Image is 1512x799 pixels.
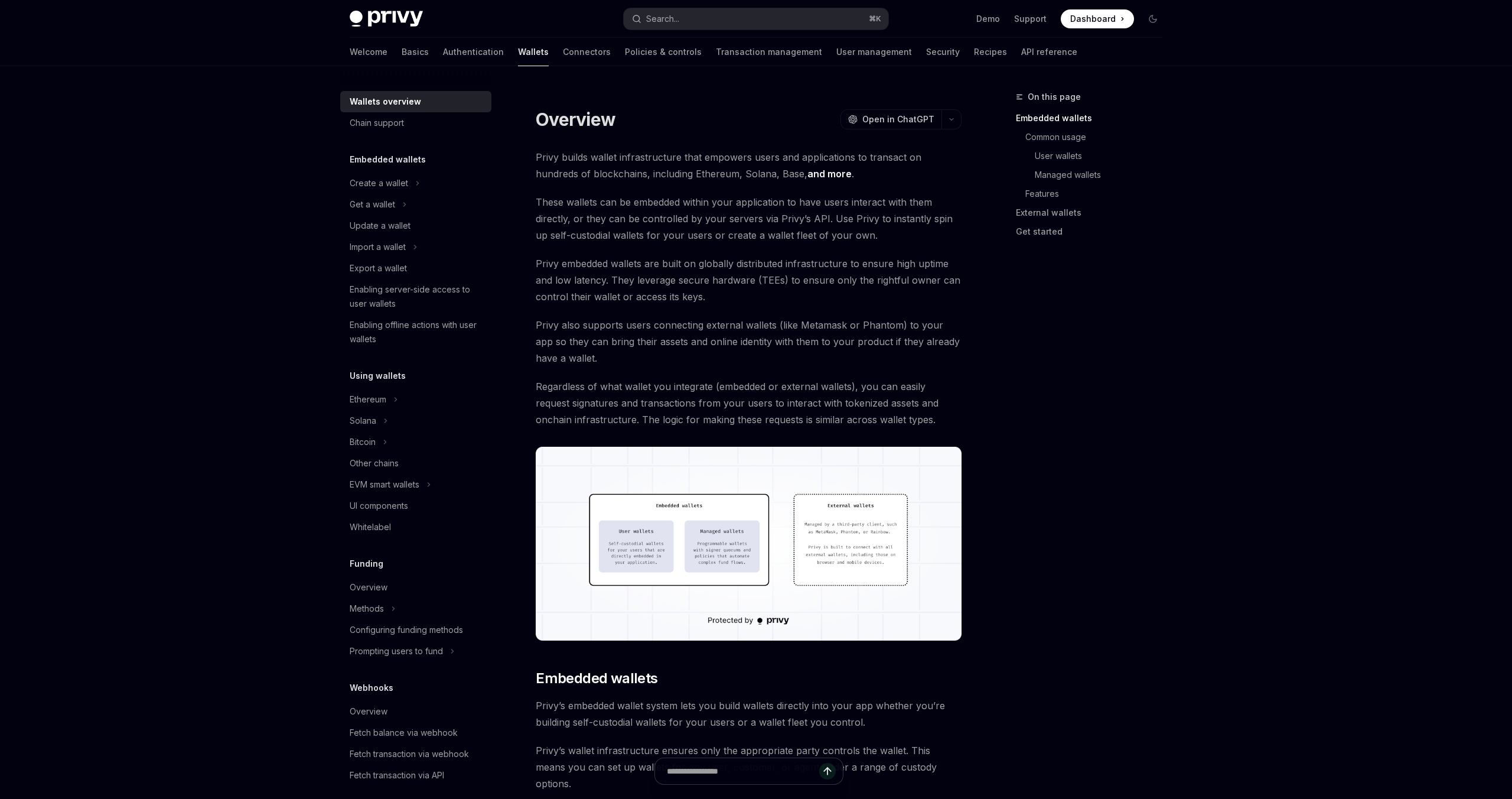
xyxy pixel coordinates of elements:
[350,478,419,492] div: EVM smart wallets
[624,8,888,30] button: Search...⌘K
[1070,13,1116,25] span: Dashboard
[536,669,657,688] span: Embedded wallets
[1014,13,1047,25] a: Support
[350,392,386,407] div: Ethereum
[340,619,491,641] a: Configuring funding methods
[1143,9,1162,28] button: Toggle dark mode
[536,317,962,366] span: Privy also supports users connecting external wallets (like Metamask or Phantom) to your app so t...
[350,768,444,782] div: Fetch transaction via API
[1025,184,1172,203] a: Features
[536,742,962,792] span: Privy’s wallet infrastructure ensures only the appropriate party controls the wallet. This means ...
[1016,109,1172,128] a: Embedded wallets
[350,197,395,212] div: Get a wallet
[340,517,491,538] a: Whitelabel
[350,623,463,637] div: Configuring funding methods
[350,644,443,658] div: Prompting users to fund
[536,255,962,305] span: Privy embedded wallets are built on globally distributed infrastructure to ensure high uptime and...
[350,681,393,695] h5: Webhooks
[1035,147,1172,165] a: User wallets
[340,314,491,350] a: Enabling offline actions with user wallets
[350,176,408,190] div: Create a wallet
[1028,90,1081,104] span: On this page
[402,38,429,66] a: Basics
[340,279,491,314] a: Enabling server-side access to user wallets
[536,697,962,730] span: Privy’s embedded wallet system lets you build wallets directly into your app whether you’re build...
[340,91,491,112] a: Wallets overview
[350,240,406,254] div: Import a wallet
[350,369,406,383] h5: Using wallets
[350,704,387,719] div: Overview
[350,557,383,571] h5: Funding
[350,219,410,233] div: Update a wallet
[350,261,407,275] div: Export a wallet
[1016,222,1172,241] a: Get started
[340,701,491,722] a: Overview
[716,38,822,66] a: Transaction management
[350,116,404,130] div: Chain support
[836,38,912,66] a: User management
[340,258,491,279] a: Export a wallet
[869,14,881,24] span: ⌘ K
[350,747,469,761] div: Fetch transaction via webhook
[350,499,408,513] div: UI components
[819,763,836,779] button: Send message
[1016,203,1172,222] a: External wallets
[350,602,384,616] div: Methods
[340,215,491,236] a: Update a wallet
[340,743,491,765] a: Fetch transaction via webhook
[807,168,852,180] a: and more
[350,11,423,27] img: dark logo
[350,435,376,449] div: Bitcoin
[350,726,458,740] div: Fetch balance via webhook
[646,12,679,26] div: Search...
[350,520,391,534] div: Whitelabel
[926,38,960,66] a: Security
[350,318,484,346] div: Enabling offline actions with user wallets
[518,38,549,66] a: Wallets
[350,95,421,109] div: Wallets overview
[340,765,491,786] a: Fetch transaction via API
[974,38,1007,66] a: Recipes
[350,282,484,311] div: Enabling server-side access to user wallets
[350,152,426,167] h5: Embedded wallets
[350,580,387,595] div: Overview
[340,722,491,743] a: Fetch balance via webhook
[536,447,962,641] img: images/walletoverview.png
[350,38,387,66] a: Welcome
[536,149,962,182] span: Privy builds wallet infrastructure that empowers users and applications to transact on hundreds o...
[1025,128,1172,147] a: Common usage
[340,453,491,474] a: Other chains
[536,194,962,243] span: These wallets can be embedded within your application to have users interact with them directly, ...
[862,113,934,125] span: Open in ChatGPT
[340,495,491,517] a: UI components
[350,456,399,470] div: Other chains
[563,38,611,66] a: Connectors
[840,109,941,129] button: Open in ChatGPT
[1061,9,1134,28] a: Dashboard
[350,414,376,428] div: Solana
[340,112,491,134] a: Chain support
[536,378,962,428] span: Regardless of what wallet you integrate (embedded or external wallets), you can easily request si...
[340,577,491,598] a: Overview
[536,109,615,130] h1: Overview
[1021,38,1077,66] a: API reference
[976,13,1000,25] a: Demo
[443,38,504,66] a: Authentication
[625,38,702,66] a: Policies & controls
[1035,165,1172,184] a: Managed wallets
